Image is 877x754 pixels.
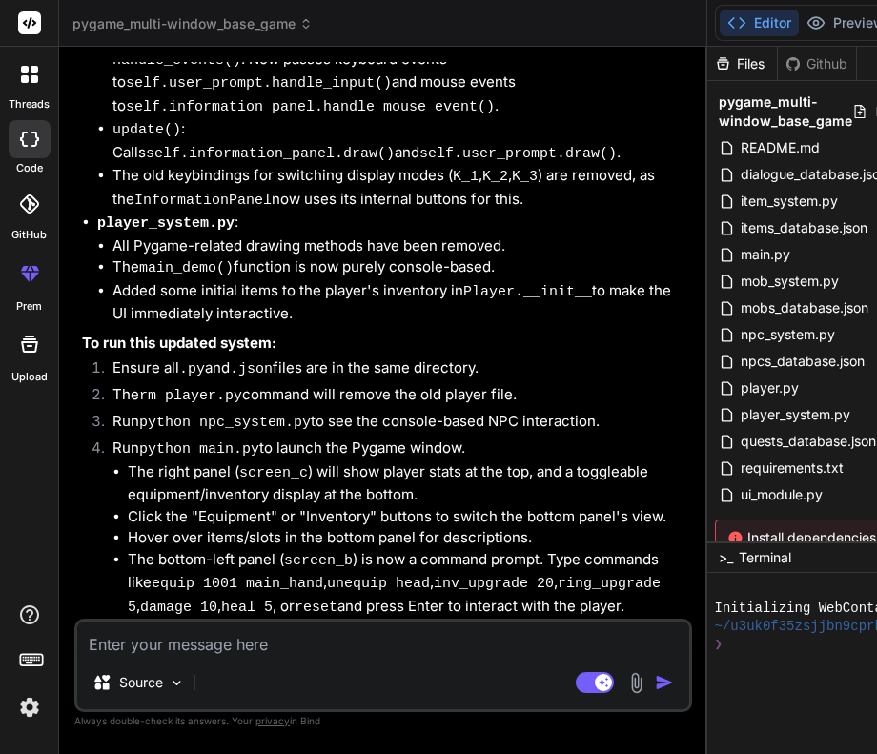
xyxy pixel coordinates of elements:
span: item_system.py [739,190,840,213]
code: handle_events() [112,52,241,69]
code: self.information_panel.handle_mouse_event() [126,99,495,115]
span: mobs_database.json [739,296,870,319]
code: screen_c [239,465,308,481]
code: damage 10 [140,600,217,616]
code: screen_b [284,553,353,569]
code: python main.py [139,441,259,458]
label: prem [16,298,42,315]
li: The command will remove the old player file. [97,384,688,411]
div: Github [778,54,856,73]
span: >_ [719,548,733,567]
span: items_database.json [739,216,869,239]
span: README.md [739,136,822,159]
span: player.py [739,377,801,399]
code: .json [230,361,273,377]
span: ui_module.py [739,483,825,506]
code: self.user_prompt.handle_input() [126,75,392,92]
code: self.user_prompt.draw() [419,146,617,162]
li: The bottom-left panel ( ) is now a command prompt. Type commands like , , , , , , or and press En... [128,549,688,620]
li: The right panel ( ) will show player stats at the top, and a toggleable equipment/inventory displ... [128,461,688,506]
img: attachment [625,672,647,694]
li: Hover over items/slots in the bottom panel for descriptions. [128,527,688,549]
li: Run to launch the Pygame window. [97,438,688,619]
li: All Pygame-related drawing methods have been removed. [112,235,688,257]
code: heal 5 [221,600,273,616]
li: Run to see the console-based NPC interaction. [97,411,688,438]
span: requirements.txt [739,457,846,479]
li: Ensure all and files are in the same directory. [97,357,688,384]
code: self.information_panel.draw() [146,146,395,162]
div: Files [707,54,777,73]
span: privacy [255,715,290,726]
p: Always double-check its answers. Your in Bind [74,712,692,730]
span: mob_system.py [739,270,841,293]
span: ❯ [715,636,724,654]
code: equip 1001 main_hand [152,576,323,592]
code: python npc_system.py [139,415,311,431]
span: npc_system.py [739,323,837,346]
code: unequip head [327,576,430,592]
code: ring_upgrade 5 [128,576,661,616]
p: : [97,212,688,235]
span: main.py [739,243,792,266]
li: Click the "Equipment" or "Inventory" buttons to switch the bottom panel's view. [128,506,688,528]
label: Upload [11,369,48,385]
code: inv_upgrade 20 [434,576,554,592]
button: Editor [720,10,799,36]
code: reset [295,600,337,616]
code: player_system.py [97,215,235,232]
img: settings [13,691,46,723]
span: Terminal [739,548,791,567]
li: : Calls and . [112,118,688,165]
code: .py [179,361,205,377]
span: pygame_multi-window_base_game [719,92,852,131]
strong: To run this updated system: [82,334,276,352]
img: icon [655,673,674,692]
label: GitHub [11,227,47,243]
li: The function is now purely console-based. [112,256,688,280]
span: player_system.py [739,403,852,426]
img: Pick Models [169,675,185,691]
span: npcs_database.json [739,350,867,373]
code: K_1 [453,169,479,185]
code: update() [112,122,181,138]
p: Source [119,673,163,692]
label: threads [9,96,50,112]
li: The old keybindings for switching display modes ( , , ) are removed, as the now uses its internal... [112,165,688,212]
code: InformationPanel [134,193,272,209]
code: main_demo() [139,260,234,276]
code: K_3 [512,169,538,185]
code: Player.__init__ [463,284,592,300]
li: Added some initial items to the player's inventory in to make the UI immediately interactive. [112,280,688,325]
code: K_2 [482,169,508,185]
li: : Now passes keyboard events to and mouse events to . [112,49,688,119]
label: code [16,160,43,176]
span: pygame_multi-window_base_game [72,14,313,33]
code: rm player.py [139,388,242,404]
